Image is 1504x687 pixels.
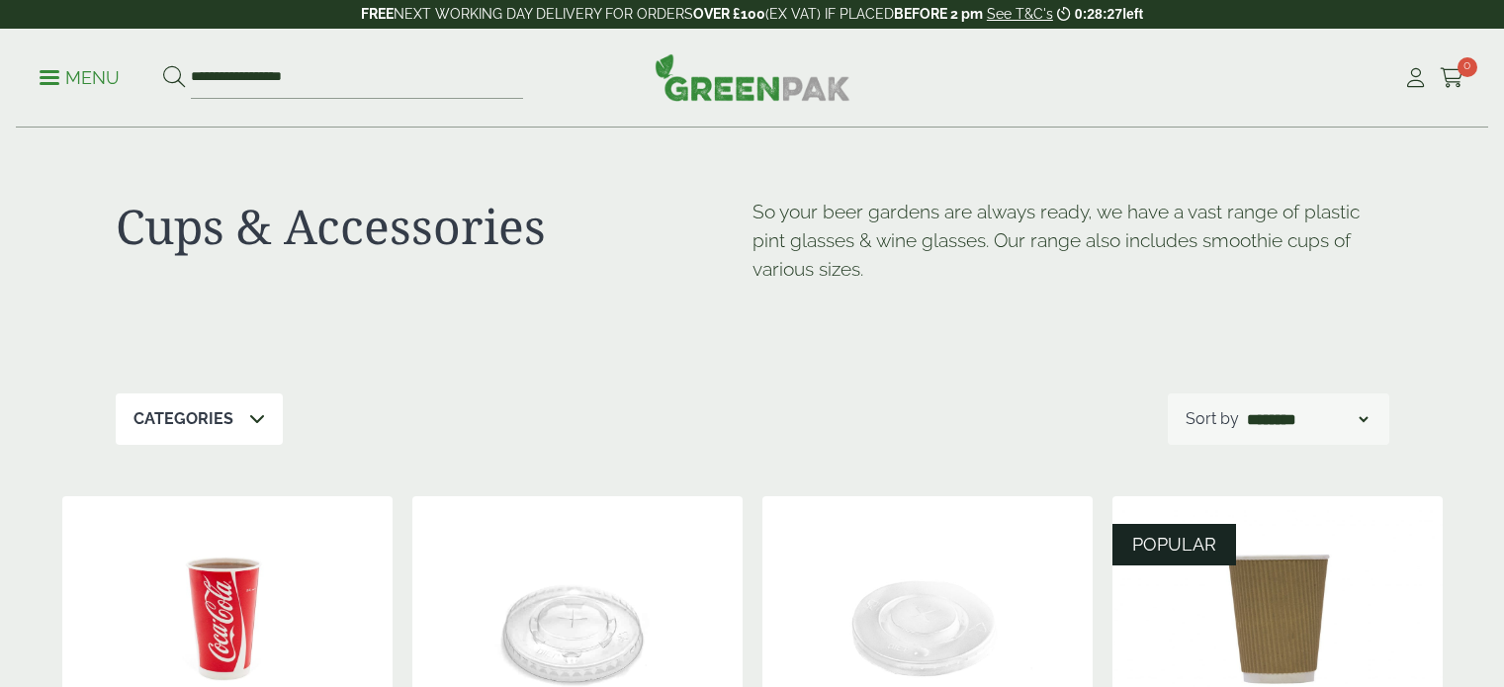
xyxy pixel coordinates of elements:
[1243,407,1371,431] select: Shop order
[987,6,1053,22] a: See T&C's
[1440,68,1464,88] i: Cart
[693,6,765,22] strong: OVER £100
[1186,407,1239,431] p: Sort by
[1458,57,1477,77] span: 0
[655,53,850,101] img: GreenPak Supplies
[1122,6,1143,22] span: left
[752,198,1389,283] p: So your beer gardens are always ready, we have a vast range of plastic pint glasses & wine glasse...
[894,6,983,22] strong: BEFORE 2 pm
[116,198,752,255] h1: Cups & Accessories
[40,66,120,86] a: Menu
[1403,68,1428,88] i: My Account
[1075,6,1122,22] span: 0:28:27
[40,66,120,90] p: Menu
[133,407,233,431] p: Categories
[361,6,394,22] strong: FREE
[1440,63,1464,93] a: 0
[1132,534,1216,555] span: POPULAR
